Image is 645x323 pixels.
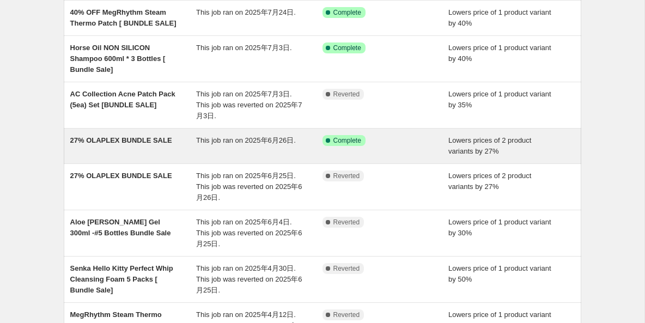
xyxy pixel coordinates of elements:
[333,44,361,52] span: Complete
[448,218,551,237] span: Lowers price of 1 product variant by 30%
[70,136,172,144] span: 27% OLAPLEX BUNDLE SALE
[333,172,360,180] span: Reverted
[333,8,361,17] span: Complete
[196,90,302,120] span: This job ran on 2025年7月3日. This job was reverted on 2025年7月3日.
[196,264,302,294] span: This job ran on 2025年4月30日. This job was reverted on 2025年6月25日.
[70,90,175,109] span: AC Collection Acne Patch Pack (5ea) Set [BUNDLE SALE]
[70,44,166,74] span: Horse Oil NON SILICON Shampoo 600ml * 3 Bottles [ Bundle Sale]
[333,218,360,227] span: Reverted
[70,8,177,27] span: 40% OFF MegRhythm Steam Thermo Patch [ BUNDLE SALE]
[196,8,296,16] span: This job ran on 2025年7月24日.
[70,264,173,294] span: Senka Hello Kitty Perfect Whip Cleansing Foam 5 Packs [ Bundle Sale]
[196,136,296,144] span: This job ran on 2025年6月26日.
[448,172,531,191] span: Lowers prices of 2 product variants by 27%
[70,172,172,180] span: 27% OLAPLEX BUNDLE SALE
[196,44,292,52] span: This job ran on 2025年7月3日.
[70,218,171,237] span: Aloe [PERSON_NAME] Gel 300ml -#5 Bottles Bundle Sale
[196,172,302,202] span: This job ran on 2025年6月25日. This job was reverted on 2025年6月26日.
[448,8,551,27] span: Lowers price of 1 product variant by 40%
[333,310,360,319] span: Reverted
[448,90,551,109] span: Lowers price of 1 product variant by 35%
[333,90,360,99] span: Reverted
[333,136,361,145] span: Complete
[448,44,551,63] span: Lowers price of 1 product variant by 40%
[196,218,302,248] span: This job ran on 2025年6月4日. This job was reverted on 2025年6月25日.
[333,264,360,273] span: Reverted
[448,136,531,155] span: Lowers prices of 2 product variants by 27%
[448,264,551,283] span: Lowers price of 1 product variant by 50%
